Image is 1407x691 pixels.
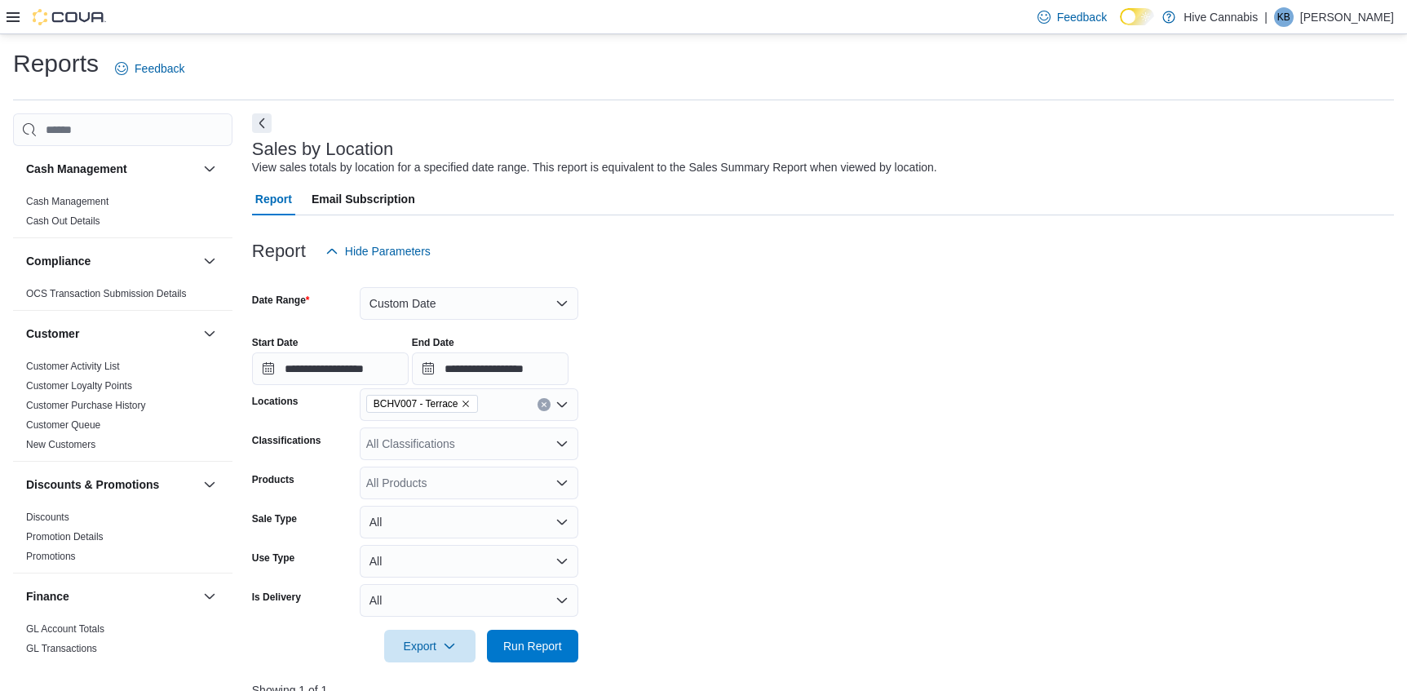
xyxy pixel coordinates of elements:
input: Press the down key to open a popover containing a calendar. [252,352,409,385]
h3: Report [252,241,306,261]
h3: Discounts & Promotions [26,476,159,493]
label: Use Type [252,551,294,565]
p: Hive Cannabis [1184,7,1258,27]
label: Sale Type [252,512,297,525]
button: Remove BCHV007 - Terrace from selection in this group [461,399,471,409]
span: Feedback [135,60,184,77]
input: Press the down key to open a popover containing a calendar. [412,352,569,385]
button: Open list of options [555,437,569,450]
span: BCHV007 - Terrace [366,395,479,413]
span: Customer Queue [26,419,100,432]
h3: Sales by Location [252,140,394,159]
label: Locations [252,395,299,408]
span: Dark Mode [1120,25,1121,26]
span: Email Subscription [312,183,415,215]
span: Promotions [26,550,76,563]
div: Kait Becker [1274,7,1294,27]
span: Run Report [503,638,562,654]
button: Hide Parameters [319,235,437,268]
button: Open list of options [555,398,569,411]
span: Export [394,630,466,662]
button: Next [252,113,272,133]
a: Discounts [26,512,69,523]
h1: Reports [13,47,99,80]
span: GL Account Totals [26,622,104,636]
span: Discounts [26,511,69,524]
span: Customer Activity List [26,360,120,373]
button: Customer [26,326,197,342]
label: Products [252,473,294,486]
div: Finance [13,619,232,665]
a: Feedback [1031,1,1113,33]
span: Hide Parameters [345,243,431,259]
input: Dark Mode [1120,8,1154,25]
p: | [1264,7,1268,27]
label: Classifications [252,434,321,447]
span: Report [255,183,292,215]
span: Customer Purchase History [26,399,146,412]
div: Cash Management [13,192,232,237]
button: Finance [200,587,219,606]
span: New Customers [26,438,95,451]
div: Customer [13,357,232,461]
div: View sales totals by location for a specified date range. This report is equivalent to the Sales ... [252,159,937,176]
a: Promotion Details [26,531,104,543]
button: Cash Management [26,161,197,177]
h3: Customer [26,326,79,342]
a: Customer Activity List [26,361,120,372]
span: Cash Out Details [26,215,100,228]
a: GL Transactions [26,643,97,654]
button: Export [384,630,476,662]
span: OCS Transaction Submission Details [26,287,187,300]
a: Cash Management [26,196,108,207]
button: Clear input [538,398,551,411]
a: Customer Loyalty Points [26,380,132,392]
button: Open list of options [555,476,569,489]
a: Customer Queue [26,419,100,431]
a: New Customers [26,439,95,450]
a: GL Account Totals [26,623,104,635]
h3: Cash Management [26,161,127,177]
span: Cash Management [26,195,108,208]
button: Cash Management [200,159,219,179]
button: All [360,506,578,538]
img: Cova [33,9,106,25]
p: [PERSON_NAME] [1300,7,1394,27]
button: Run Report [487,630,578,662]
a: OCS Transaction Submission Details [26,288,187,299]
label: Is Delivery [252,591,301,604]
label: Date Range [252,294,310,307]
h3: Finance [26,588,69,605]
span: GL Transactions [26,642,97,655]
button: Customer [200,324,219,343]
a: Promotions [26,551,76,562]
button: All [360,545,578,578]
span: Feedback [1057,9,1107,25]
button: Custom Date [360,287,578,320]
button: Compliance [200,251,219,271]
label: End Date [412,336,454,349]
span: Promotion Details [26,530,104,543]
button: Discounts & Promotions [200,475,219,494]
label: Start Date [252,336,299,349]
button: Discounts & Promotions [26,476,197,493]
a: Cash Out Details [26,215,100,227]
div: Discounts & Promotions [13,507,232,573]
div: Compliance [13,284,232,310]
span: Customer Loyalty Points [26,379,132,392]
span: KB [1277,7,1290,27]
button: Compliance [26,253,197,269]
a: Feedback [108,52,191,85]
button: Finance [26,588,197,605]
span: BCHV007 - Terrace [374,396,458,412]
h3: Compliance [26,253,91,269]
button: All [360,584,578,617]
a: Customer Purchase History [26,400,146,411]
